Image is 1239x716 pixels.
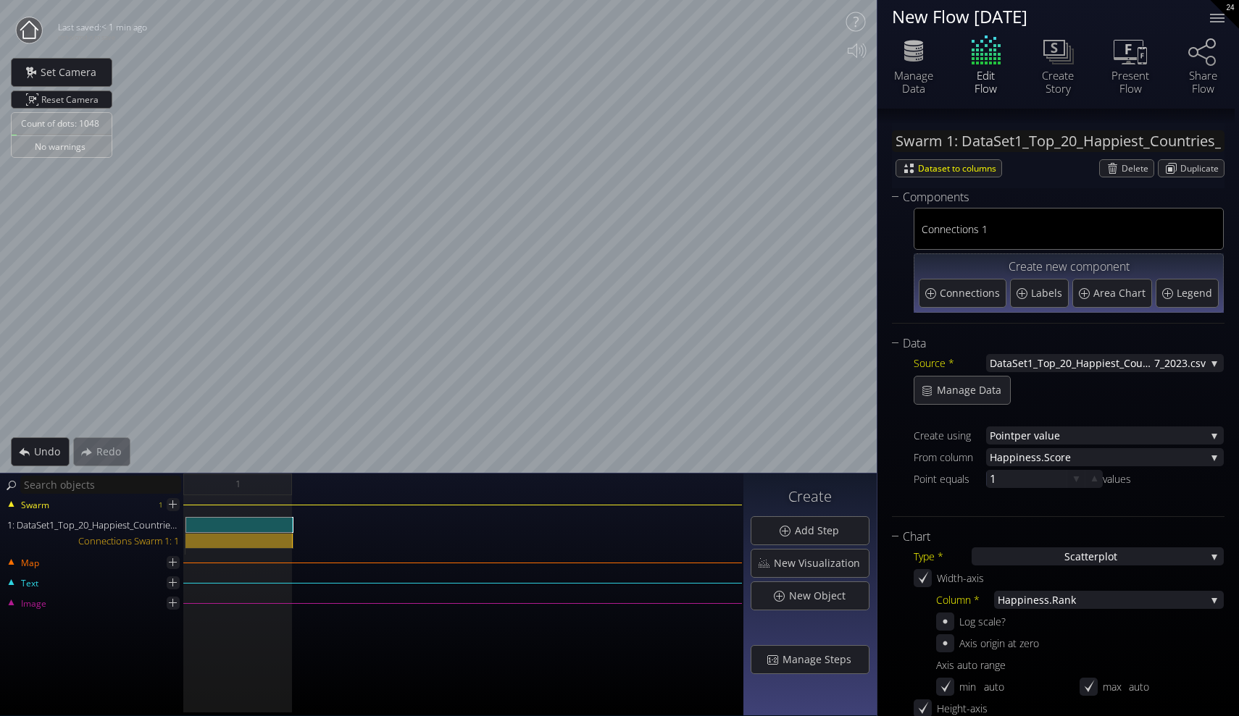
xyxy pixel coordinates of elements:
[1105,69,1156,95] div: Present Flow
[892,528,1206,546] div: Chart
[998,591,1024,609] span: Happ
[914,470,986,488] div: Point equals
[1180,160,1224,177] span: Duplicate
[1103,470,1131,488] div: values
[159,496,163,514] div: 1
[20,476,181,494] input: Search objects
[20,499,49,512] span: Swarm
[990,426,1014,445] span: Point
[1070,547,1117,565] span: catterplot
[914,354,986,372] div: Source *
[1177,286,1216,300] span: Legend
[1014,426,1206,445] span: per value
[1024,591,1206,609] span: iness.Rank
[990,354,1154,372] span: DataSet1_Top_20_Happiest_Countries_201
[936,591,994,609] div: Column *
[959,634,1039,652] div: Axis origin at zero
[1032,69,1083,95] div: Create Story
[990,448,1019,466] span: Happi
[20,577,38,590] span: Text
[1103,678,1122,696] div: max
[914,547,972,565] div: Type *
[922,220,940,238] span: Con
[20,597,46,610] span: Image
[1031,286,1066,300] span: Labels
[1177,69,1228,95] div: Share Flow
[936,656,1224,674] div: Axis auto range
[20,557,39,570] span: Map
[1,533,185,549] div: Connections Swarm 1: 1
[788,589,854,603] span: New Object
[751,489,869,505] h3: Create
[937,569,1009,587] div: Width-axis
[235,475,241,493] span: 1
[959,612,1006,631] div: Log scale?
[940,286,1004,300] span: Connections
[959,678,976,696] div: min
[918,160,1001,177] span: Dataset to columns
[782,652,860,667] span: Manage Steps
[940,220,1215,238] span: nections 1
[1064,547,1070,565] span: S
[892,334,1206,353] div: Data
[936,383,1010,397] span: Manage Data
[40,65,105,80] span: Set Camera
[1019,448,1206,466] span: ness.Score
[1154,354,1206,372] span: 7_2023.csv
[984,678,1080,696] div: auto
[1093,286,1149,300] span: Area Chart
[888,69,939,95] div: Manage Data
[914,426,986,445] div: Create using
[892,7,1192,25] div: New Flow [DATE]
[892,188,1206,206] div: Components
[1122,160,1154,177] span: Delete
[41,91,104,108] span: Reset Camera
[773,556,869,570] span: New Visualization
[794,523,848,538] span: Add Step
[33,445,69,459] span: Undo
[919,258,1219,277] div: Create new component
[1129,678,1225,696] div: auto
[11,437,70,466] div: Undo action
[914,448,986,466] div: From column
[1,517,185,533] div: 1: DataSet1_Top_20_Happiest_Countries_2017_2023.csv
